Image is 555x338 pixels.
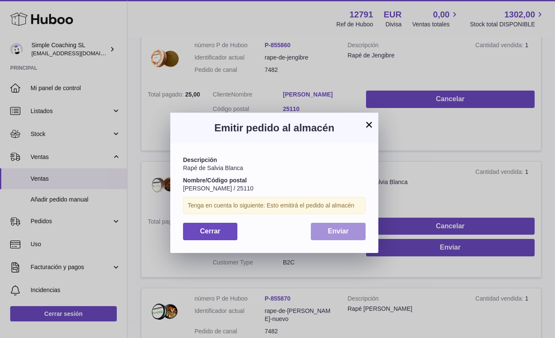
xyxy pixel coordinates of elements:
button: × [364,119,374,130]
h3: Emitir pedido al almacén [183,121,366,135]
span: Cerrar [200,227,220,235]
strong: Descripción [183,156,217,163]
span: [PERSON_NAME] / 25110 [183,185,254,192]
div: Tenga en cuenta lo siguiente: Esto emitirá el pedido al almacén [183,197,366,214]
button: Enviar [311,223,366,240]
strong: Nombre/Código postal [183,177,247,184]
span: Enviar [328,227,349,235]
span: Rapé de Salvia Blanca [183,165,243,171]
button: Cerrar [183,223,237,240]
